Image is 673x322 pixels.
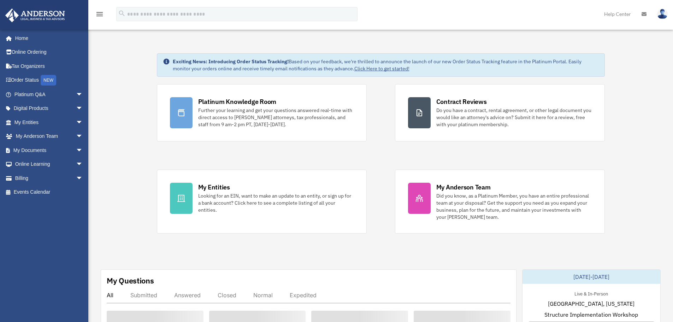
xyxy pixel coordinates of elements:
div: Do you have a contract, rental agreement, or other legal document you would like an attorney's ad... [436,107,592,128]
div: Answered [174,292,201,299]
a: My Anderson Team Did you know, as a Platinum Member, you have an entire professional team at your... [395,170,605,234]
a: Online Ordering [5,45,94,59]
a: Platinum Knowledge Room Further your learning and get your questions answered real-time with dire... [157,84,367,141]
div: My Entities [198,183,230,192]
a: Events Calendar [5,185,94,199]
a: Billingarrow_drop_down [5,171,94,185]
img: Anderson Advisors Platinum Portal [3,8,67,22]
strong: Exciting News: Introducing Order Status Tracking! [173,58,289,65]
i: menu [95,10,104,18]
span: arrow_drop_down [76,87,90,102]
a: My Anderson Teamarrow_drop_down [5,129,94,144]
a: Platinum Q&Aarrow_drop_down [5,87,94,101]
a: Digital Productsarrow_drop_down [5,101,94,116]
i: search [118,10,126,17]
span: arrow_drop_down [76,101,90,116]
div: [DATE]-[DATE] [523,270,660,284]
span: arrow_drop_down [76,129,90,144]
div: My Questions [107,275,154,286]
div: Platinum Knowledge Room [198,97,277,106]
span: [GEOGRAPHIC_DATA], [US_STATE] [548,299,634,308]
div: All [107,292,113,299]
div: Expedited [290,292,317,299]
a: Click Here to get started! [354,65,409,72]
span: arrow_drop_down [76,157,90,172]
span: arrow_drop_down [76,115,90,130]
a: menu [95,12,104,18]
a: Tax Organizers [5,59,94,73]
a: Contract Reviews Do you have a contract, rental agreement, or other legal document you would like... [395,84,605,141]
span: Structure Implementation Workshop [544,310,638,319]
a: Order StatusNEW [5,73,94,88]
div: Closed [218,292,236,299]
div: Further your learning and get your questions answered real-time with direct access to [PERSON_NAM... [198,107,354,128]
div: Based on your feedback, we're thrilled to announce the launch of our new Order Status Tracking fe... [173,58,599,72]
a: Online Learningarrow_drop_down [5,157,94,171]
div: Normal [253,292,273,299]
div: Did you know, as a Platinum Member, you have an entire professional team at your disposal? Get th... [436,192,592,221]
div: Looking for an EIN, want to make an update to an entity, or sign up for a bank account? Click her... [198,192,354,213]
div: Contract Reviews [436,97,487,106]
div: NEW [41,75,56,86]
a: Home [5,31,90,45]
a: My Documentsarrow_drop_down [5,143,94,157]
span: arrow_drop_down [76,171,90,186]
a: My Entitiesarrow_drop_down [5,115,94,129]
div: Submitted [130,292,157,299]
div: Live & In-Person [569,289,614,297]
img: User Pic [657,9,668,19]
span: arrow_drop_down [76,143,90,158]
a: My Entities Looking for an EIN, want to make an update to an entity, or sign up for a bank accoun... [157,170,367,234]
div: My Anderson Team [436,183,491,192]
